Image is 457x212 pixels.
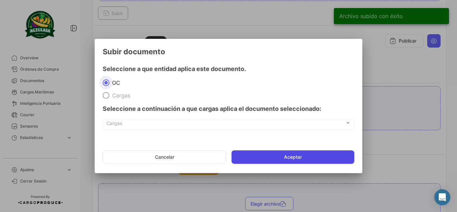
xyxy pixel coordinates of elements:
h3: Subir documento [103,47,354,56]
button: Cancelar [103,150,226,164]
h4: Seleccione a que entidad aplica este documento. [103,64,354,74]
h4: Seleccione a continuación a que cargas aplica el documento seleccionado: [103,104,354,114]
span: Cargas [109,92,130,99]
div: Abrir Intercom Messenger [434,189,450,205]
span: Cargas [106,122,345,127]
button: Aceptar [232,150,354,164]
span: OC [109,79,120,86]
